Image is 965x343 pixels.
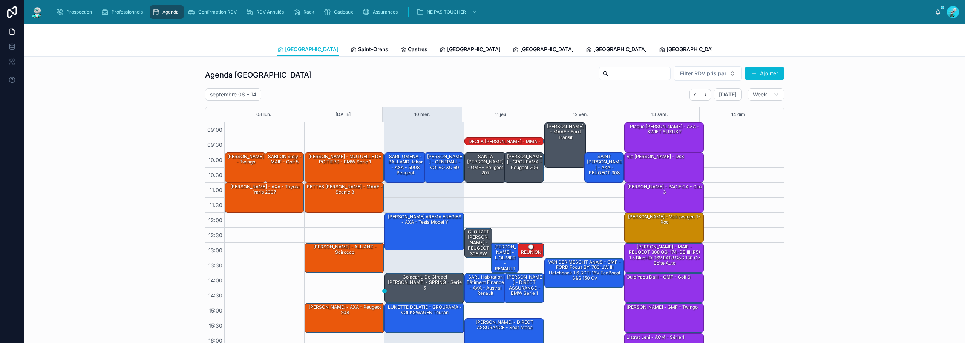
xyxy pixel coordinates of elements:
[545,123,585,167] div: [PERSON_NAME] - MAAF - Ford transit
[546,123,585,141] div: [PERSON_NAME] - MAAF - Ford transit
[386,274,463,291] div: Cojacariu De Circaci [PERSON_NAME] - SPRING - serie 5
[305,153,384,182] div: [PERSON_NAME] - MUTUELLE DE POITIERS - BMW serie 1
[466,229,492,257] div: CLOUZET [PERSON_NAME] - PEUGEOT 308 SW
[626,213,703,226] div: [PERSON_NAME] - Volkswagen T-Roc
[719,91,737,98] span: [DATE]
[731,107,747,122] button: 14 dim.
[714,88,741,101] button: [DATE]
[440,43,501,58] a: [GEOGRAPHIC_DATA]
[505,153,544,182] div: [PERSON_NAME] - GROUPAMA - Peugeot 206
[360,5,403,19] a: Assurances
[150,5,184,19] a: Agenda
[491,243,518,273] div: [PERSON_NAME] - L'OLIVIER - RENAULT Clio EZ-015-YJ IV 5 Portes Phase 2 1.5 dCi FAP Energy eco2 S&...
[207,157,224,163] span: 10:00
[162,9,179,15] span: Agenda
[625,273,703,303] div: ould yaou dalil - GMF - golf 6
[680,70,726,77] span: Filter RDV pris par
[585,153,624,182] div: SAINT [PERSON_NAME] - AXA - PEUGEOT 308
[198,9,237,15] span: Confirmation RDV
[244,5,289,19] a: RDV Annulés
[99,5,148,19] a: Professionnels
[335,107,351,122] button: [DATE]
[753,91,767,98] span: Week
[358,46,388,53] span: Saint-Orens
[505,273,544,303] div: [PERSON_NAME] - DIRECT ASSURANCE - BMW série 1
[465,228,492,258] div: CLOUZET [PERSON_NAME] - PEUGEOT 308 SW
[207,277,224,284] span: 14:00
[626,183,703,196] div: [PERSON_NAME] - PACIFICA - clio 3
[226,153,265,166] div: [PERSON_NAME] - twingo
[625,183,703,212] div: [PERSON_NAME] - PACIFICA - clio 3
[674,66,742,81] button: Select Button
[291,5,320,19] a: Rack
[305,183,384,212] div: PETTES [PERSON_NAME] - MAAF - Scenic 3
[207,172,224,178] span: 10:30
[112,9,143,15] span: Professionnels
[306,183,383,196] div: PETTES [PERSON_NAME] - MAAF - Scenic 3
[385,273,464,303] div: Cojacariu De Circaci [PERSON_NAME] - SPRING - serie 5
[386,153,425,177] div: SARL OMENA - BALLAND Jakar - AXA - 5008 Peugeot
[266,153,304,166] div: SABLON Sidjy - MAIF - Golf 5
[207,217,224,223] span: 12:00
[306,153,383,166] div: [PERSON_NAME] - MUTUELLE DE POITIERS - BMW serie 1
[465,273,505,303] div: SARL Habitation Bâtiment Finance - AXA - Austral Renault
[625,213,703,242] div: [PERSON_NAME] - Volkswagen T-Roc
[208,202,224,208] span: 11:30
[495,107,508,122] button: 11 jeu.
[625,243,703,273] div: [PERSON_NAME] - MAIF - PEUGEOT 308 GG-174-DB III (P5) 1.5 BlueHDi 16V EAT8 S&S 130 cv Boîte auto
[256,9,284,15] span: RDV Annulés
[506,274,544,297] div: [PERSON_NAME] - DIRECT ASSURANCE - BMW série 1
[306,304,383,316] div: [PERSON_NAME] - AXA - Peugeot 208
[207,247,224,253] span: 13:00
[518,243,544,258] div: 🕒 RÉUNION - -
[334,9,353,15] span: Cadeaux
[385,303,464,333] div: LUNETTE DELATIE - GROUPAMA - VOLKSWAGEN Touran
[666,46,720,53] span: [GEOGRAPHIC_DATA]
[519,244,543,261] div: 🕒 RÉUNION - -
[466,319,543,331] div: [PERSON_NAME] - DIRECT ASSURANCE - Seat Ateca
[386,213,463,226] div: [PERSON_NAME] AREMA ENEGIES - AXA - Tesla model y
[465,153,505,182] div: SANTA [PERSON_NAME] - GMF - peugeot 207
[465,138,544,145] div: DECLA [PERSON_NAME] - MMA - classe A
[745,67,784,80] button: Ajouter
[400,43,427,58] a: Castres
[205,142,224,148] span: 09:30
[520,46,574,53] span: [GEOGRAPHIC_DATA]
[586,43,647,58] a: [GEOGRAPHIC_DATA]
[659,43,720,58] a: [GEOGRAPHIC_DATA]
[54,5,97,19] a: Prospection
[626,304,698,311] div: [PERSON_NAME] - GMF - twingo
[492,244,518,316] div: [PERSON_NAME] - L'OLIVIER - RENAULT Clio EZ-015-YJ IV 5 Portes Phase 2 1.5 dCi FAP Energy eco2 S&...
[425,153,464,182] div: [PERSON_NAME] - GENERALI - VOLVO XC 60
[414,5,481,19] a: NE PAS TOUCHER
[321,5,358,19] a: Cadeaux
[285,46,339,53] span: [GEOGRAPHIC_DATA]
[226,183,303,196] div: [PERSON_NAME] - AXA - Toyota Yaris 2007
[385,153,426,182] div: SARL OMENA - BALLAND Jakar - AXA - 5008 Peugeot
[546,259,623,282] div: VAN DER MESCHT ANAIS - GMF - FORD Focus BY-760-JW III Hatchback 1.6 SCTi 16V EcoBoost S&S 150 cv
[207,307,224,314] span: 15:00
[626,274,691,280] div: ould yaou dalil - GMF - golf 6
[593,46,647,53] span: [GEOGRAPHIC_DATA]
[447,46,501,53] span: [GEOGRAPHIC_DATA]
[466,274,505,297] div: SARL Habitation Bâtiment Finance - AXA - Austral Renault
[66,9,92,15] span: Prospection
[427,9,466,15] span: NE PAS TOUCHER
[305,243,384,273] div: [PERSON_NAME] - ALLIANZ - Scirocco
[207,232,224,238] span: 12:30
[626,334,685,341] div: Listrat Leni - ACM - Série 1
[513,43,574,58] a: [GEOGRAPHIC_DATA]
[414,107,430,122] button: 10 mer.
[303,9,314,15] span: Rack
[50,4,935,20] div: scrollable content
[625,153,703,182] div: Vie [PERSON_NAME] - Ds3
[225,183,304,212] div: [PERSON_NAME] - AXA - Toyota Yaris 2007
[573,107,588,122] button: 12 ven.
[185,5,242,19] a: Confirmation RDV
[207,262,224,268] span: 13:30
[506,153,544,171] div: [PERSON_NAME] - GROUPAMA - Peugeot 206
[545,258,623,288] div: VAN DER MESCHT ANAIS - GMF - FORD Focus BY-760-JW III Hatchback 1.6 SCTi 16V EcoBoost S&S 150 cv
[208,187,224,193] span: 11:00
